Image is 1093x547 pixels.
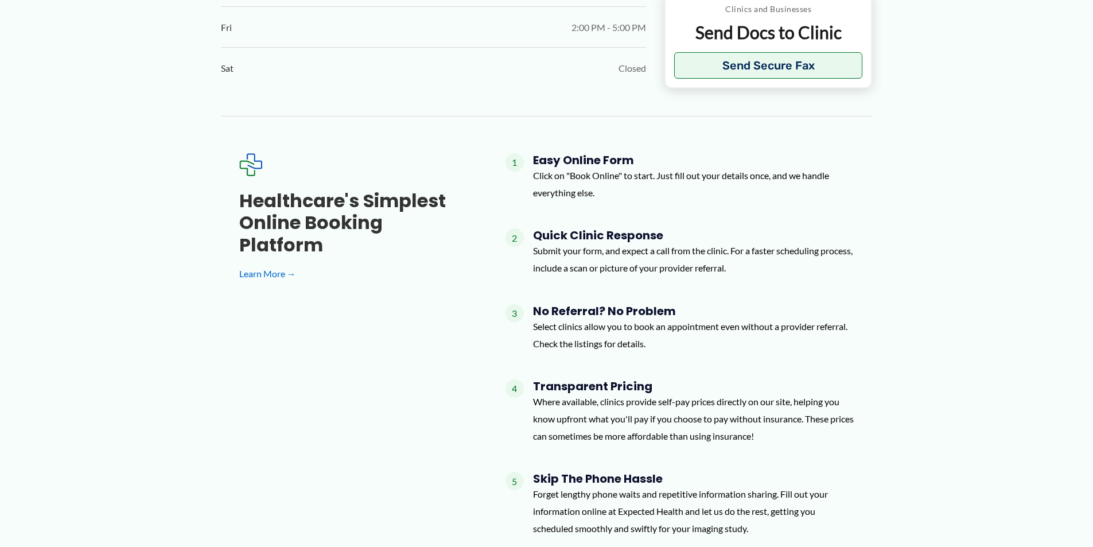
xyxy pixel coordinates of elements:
[533,242,854,276] p: Submit your form, and expect a call from the clinic. For a faster scheduling process, include a s...
[674,21,863,44] p: Send Docs to Clinic
[239,190,469,256] h3: Healthcare's simplest online booking platform
[505,153,524,172] span: 1
[674,2,863,17] p: Clinics and Businesses
[505,379,524,398] span: 4
[505,228,524,247] span: 2
[533,393,854,444] p: Where available, clinics provide self-pay prices directly on our site, helping you know upfront w...
[674,52,863,79] button: Send Secure Fax
[533,486,854,537] p: Forget lengthy phone waits and repetitive information sharing. Fill out your information online a...
[239,265,469,282] a: Learn More →
[571,19,646,36] span: 2:00 PM - 5:00 PM
[505,472,524,490] span: 5
[533,228,854,242] h4: Quick Clinic Response
[505,304,524,323] span: 3
[221,19,232,36] span: Fri
[533,153,854,167] h4: Easy Online Form
[239,153,262,176] img: Expected Healthcare Logo
[533,379,854,393] h4: Transparent Pricing
[533,167,854,201] p: Click on "Book Online" to start. Just fill out your details once, and we handle everything else.
[619,60,646,77] span: Closed
[221,60,234,77] span: Sat
[533,472,854,486] h4: Skip the Phone Hassle
[533,304,854,318] h4: No Referral? No Problem
[533,318,854,352] p: Select clinics allow you to book an appointment even without a provider referral. Check the listi...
